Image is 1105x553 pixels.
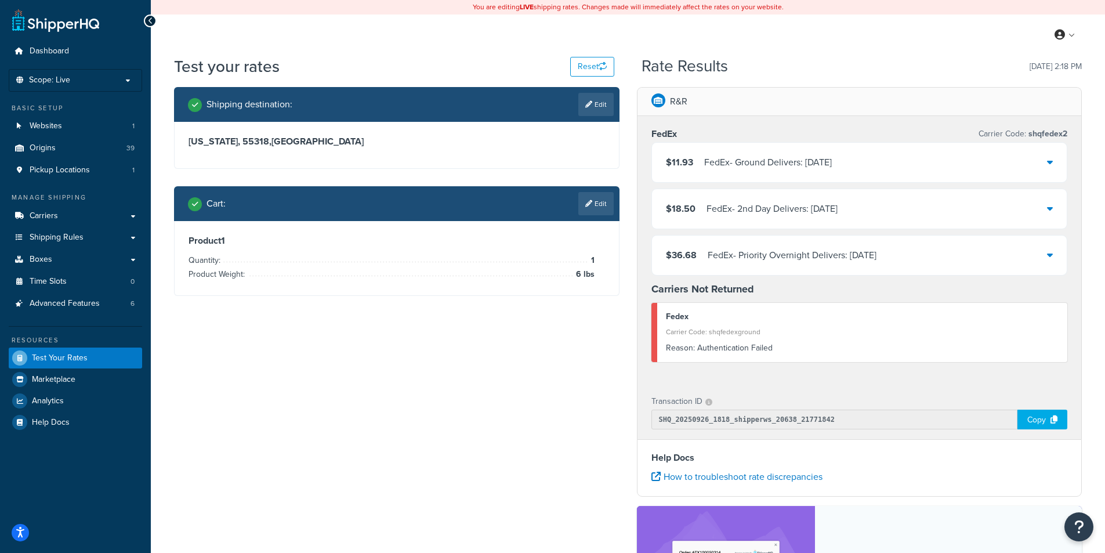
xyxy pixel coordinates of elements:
span: 1 [588,254,595,268]
span: $11.93 [666,156,693,169]
a: Edit [578,192,614,215]
span: Shipping Rules [30,233,84,243]
strong: Carriers Not Returned [651,281,754,297]
span: shqfedex2 [1026,128,1067,140]
div: FedEx - Ground Delivers: [DATE] [704,154,832,171]
b: LIVE [520,2,534,12]
span: Websites [30,121,62,131]
a: Time Slots0 [9,271,142,292]
h3: Product 1 [189,235,605,247]
div: FedEx - 2nd Day Delivers: [DATE] [707,201,838,217]
div: Resources [9,335,142,345]
a: Dashboard [9,41,142,62]
button: Open Resource Center [1064,512,1093,541]
p: Transaction ID [651,393,702,410]
a: Boxes [9,249,142,270]
a: Pickup Locations1 [9,160,142,181]
span: Test Your Rates [32,353,88,363]
li: Origins [9,138,142,159]
span: $36.68 [666,248,697,262]
span: $18.50 [666,202,695,215]
div: Manage Shipping [9,193,142,203]
h2: Cart : [206,198,226,209]
span: 39 [126,143,135,153]
a: Help Docs [9,412,142,433]
button: Reset [570,57,614,77]
h3: [US_STATE], 55318 , [GEOGRAPHIC_DATA] [189,136,605,147]
a: Edit [578,93,614,116]
p: R&R [670,93,687,110]
span: Marketplace [32,375,75,385]
li: Pickup Locations [9,160,142,181]
li: Time Slots [9,271,142,292]
span: 1 [132,121,135,131]
div: Copy [1017,410,1067,429]
a: How to troubleshoot rate discrepancies [651,470,823,483]
span: Quantity: [189,254,223,266]
span: Reason: [666,342,695,354]
span: Pickup Locations [30,165,90,175]
a: Shipping Rules [9,227,142,248]
span: Help Docs [32,418,70,428]
a: Advanced Features6 [9,293,142,315]
span: 6 lbs [573,268,595,281]
p: Carrier Code: [979,126,1067,142]
div: Carrier Code: shqfedexground [666,324,1059,340]
span: 0 [131,277,135,287]
div: Fedex [666,309,1059,325]
span: Analytics [32,396,64,406]
a: Test Your Rates [9,348,142,368]
div: FedEx - Priority Overnight Delivers: [DATE] [708,247,876,263]
span: Dashboard [30,46,69,56]
span: Boxes [30,255,52,265]
div: Basic Setup [9,103,142,113]
div: Authentication Failed [666,340,1059,356]
span: Time Slots [30,277,67,287]
h2: Rate Results [642,57,728,75]
span: Carriers [30,211,58,221]
a: Carriers [9,205,142,227]
span: Advanced Features [30,299,100,309]
li: Advanced Features [9,293,142,315]
h4: Help Docs [651,451,1068,465]
a: Analytics [9,391,142,411]
span: 6 [131,299,135,309]
span: 1 [132,165,135,175]
a: Websites1 [9,115,142,137]
h2: Shipping destination : [206,99,292,110]
a: Marketplace [9,369,142,390]
p: [DATE] 2:18 PM [1030,59,1082,75]
a: Origins39 [9,138,142,159]
li: Websites [9,115,142,137]
span: Origins [30,143,56,153]
span: Product Weight: [189,268,248,280]
span: Scope: Live [29,75,70,85]
h3: FedEx [651,128,677,140]
h1: Test your rates [174,55,280,78]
